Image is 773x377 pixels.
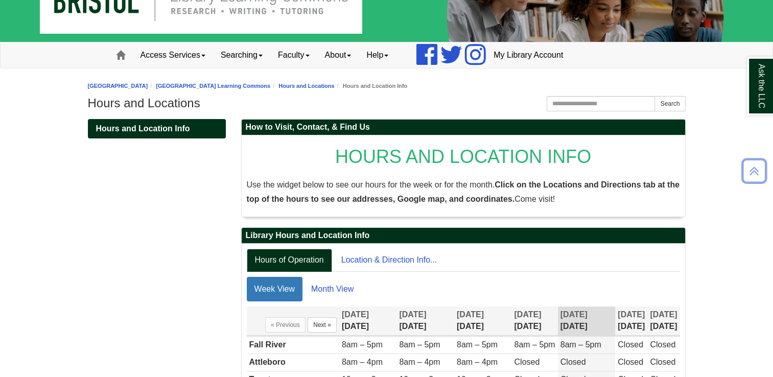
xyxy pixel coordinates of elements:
th: [DATE] [647,307,680,336]
span: Closed [618,358,643,366]
span: Closed [650,358,675,366]
span: [DATE] [457,310,484,319]
span: 8am – 5pm [457,340,498,349]
th: [DATE] [396,307,454,336]
td: Attleboro [247,354,339,371]
button: « Previous [265,317,306,333]
td: Fall River [247,336,339,354]
a: [GEOGRAPHIC_DATA] [88,83,148,89]
li: Hours and Location Info [335,81,408,91]
span: [DATE] [399,310,426,319]
span: 8am – 5pm [560,340,601,349]
a: My Library Account [486,42,571,68]
a: Help [359,42,396,68]
nav: breadcrumb [88,81,686,91]
th: [DATE] [511,307,557,336]
div: Guide Pages [88,119,226,138]
h2: Library Hours and Location Info [242,228,685,244]
a: Back to Top [738,164,770,178]
a: About [317,42,359,68]
th: [DATE] [339,307,397,336]
th: [DATE] [615,307,647,336]
span: Closed [560,358,586,366]
span: 8am – 4pm [457,358,498,366]
a: Hours and Locations [278,83,334,89]
a: Hours and Location Info [88,119,226,138]
h2: How to Visit, Contact, & Find Us [242,120,685,135]
a: Access Services [133,42,213,68]
a: Month View [303,277,361,301]
span: [DATE] [514,310,541,319]
span: [DATE] [618,310,645,319]
button: Search [654,96,685,111]
a: Week View [247,277,302,301]
span: 8am – 4pm [399,358,440,366]
span: 8am – 5pm [514,340,555,349]
a: Faculty [270,42,317,68]
span: [DATE] [342,310,369,319]
strong: Click on the Locations and Directions tab at the top of the hours to see our addresses, Google ma... [247,180,680,203]
span: Closed [618,340,643,349]
th: [DATE] [558,307,616,336]
span: HOURS AND LOCATION INFO [335,146,591,167]
span: Closed [650,340,675,349]
a: Hours of Operation [247,249,332,272]
span: Closed [514,358,540,366]
span: [DATE] [650,310,677,319]
button: Next » [308,317,337,333]
th: [DATE] [454,307,512,336]
a: Searching [213,42,270,68]
a: Location & Direction Info... [333,249,446,272]
span: Hours and Location Info [96,124,190,133]
span: 8am – 5pm [399,340,440,349]
span: 8am – 4pm [342,358,383,366]
span: [DATE] [560,310,588,319]
h1: Hours and Locations [88,96,686,110]
span: 8am – 5pm [342,340,383,349]
a: [GEOGRAPHIC_DATA] Learning Commons [156,83,270,89]
span: Use the widget below to see our hours for the week or for the month. Come visit! [247,180,680,203]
